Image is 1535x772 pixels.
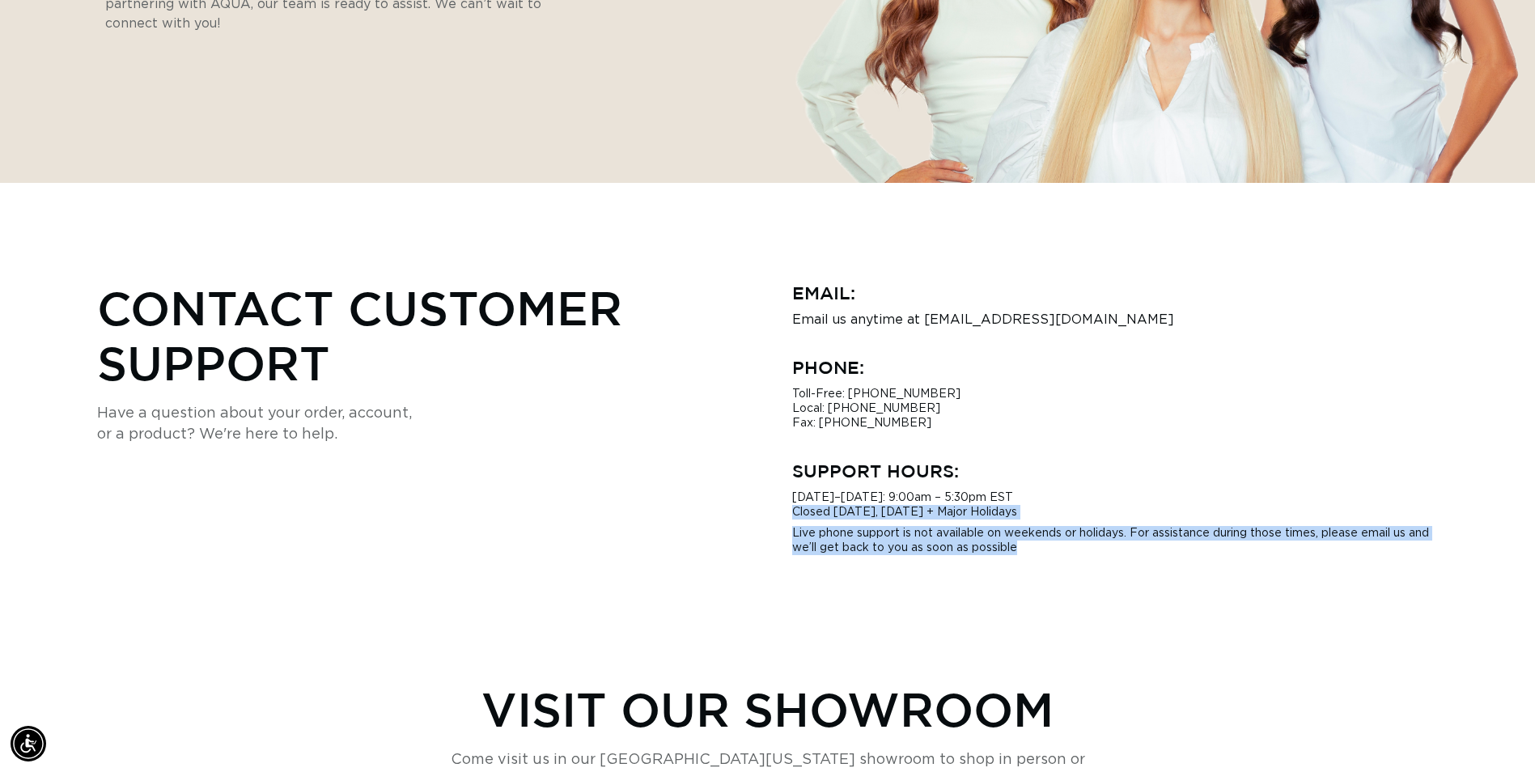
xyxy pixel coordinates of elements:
[444,681,1092,736] h2: Visit Our Showroom
[792,387,1439,431] p: Toll-Free: [PHONE_NUMBER] Local: [PHONE_NUMBER] Fax: [PHONE_NUMBER]
[1454,694,1535,772] iframe: Chat Widget
[792,526,1439,555] p: Live phone support is not available on weekends or holidays. For assistance during those times, p...
[792,354,1439,380] h3: Phone:
[792,458,1439,484] h3: Support Hours:
[792,280,1439,306] h3: Email:
[792,312,1439,327] p: Email us anytime at [EMAIL_ADDRESS][DOMAIN_NAME]
[97,280,744,390] h2: Contact Customer Support
[792,490,1439,520] p: [DATE]–[DATE]: 9:00am – 5:30pm EST Closed [DATE], [DATE] + Major Holidays
[97,403,744,445] p: Have a question about your order, account, or a product? We're here to help.
[11,726,46,761] div: Accessibility Menu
